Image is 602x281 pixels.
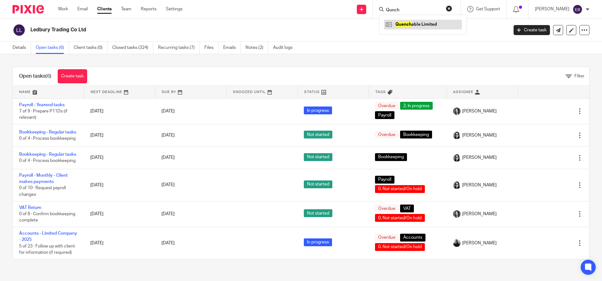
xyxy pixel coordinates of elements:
td: [DATE] [84,124,155,146]
span: Overdue [375,102,399,110]
td: [DATE] [84,147,155,169]
span: Bookkeeping [400,131,432,138]
span: 0 of 10 · Request payroll changes [19,186,66,197]
a: Team [121,6,131,12]
span: Overdue [375,131,399,138]
img: IMG_9585.jpg [453,239,461,247]
span: [DATE] [161,133,175,138]
input: Search [385,8,442,13]
span: In progress [304,107,332,114]
a: Bookkeeping - Regular tasks [19,152,76,157]
button: Clear [446,5,452,12]
span: 2. In progress [400,102,433,110]
span: Tags [375,90,386,94]
a: Create task [514,25,550,35]
a: Create task [58,69,87,83]
h2: Ledbury Trading Co Ltd [30,27,409,33]
span: 0 of 4 · Process bookkeeping [19,159,76,163]
h1: Open tasks [19,73,51,80]
a: VAT Return [19,206,41,210]
a: Notes (2) [246,42,268,54]
img: brodie%203%20small.jpg [453,107,461,115]
span: Accounts [400,234,425,242]
span: 0. Not started/On hold [375,243,425,251]
img: brodie%203%20small.jpg [453,210,461,218]
span: Get Support [476,7,500,11]
span: [PERSON_NAME] [462,154,497,161]
span: 0 of 4 · Process bookkeeping [19,136,76,141]
a: Details [13,42,31,54]
span: Payroll [375,176,394,184]
p: [PERSON_NAME] [535,6,569,12]
span: 0. Not started/On hold [375,214,425,222]
img: Pixie [13,5,44,13]
span: [PERSON_NAME] [462,108,497,114]
a: Clients [97,6,112,12]
span: 5 of 23 · Follow up with client for information (if required) [19,244,75,255]
td: [DATE] [84,98,155,124]
span: Bookkeeping [375,153,407,161]
span: (6) [45,74,51,79]
span: [PERSON_NAME] [462,211,497,217]
a: Reports [141,6,156,12]
span: [DATE] [161,183,175,187]
span: [DATE] [161,212,175,216]
span: [PERSON_NAME] [462,240,497,246]
span: [PERSON_NAME] [462,182,497,188]
img: Profile%20photo.jpeg [453,154,461,162]
span: Overdue [375,234,399,242]
span: [DATE] [161,109,175,113]
a: Open tasks (6) [36,42,69,54]
span: 7 of 9 · Prepare P11Ds (if relevant) [19,109,67,120]
span: Snoozed Until [233,90,266,94]
a: Email [77,6,88,12]
a: Accounts - Limited Company - 2025 [19,231,77,242]
img: svg%3E [573,4,583,14]
a: Client tasks (0) [74,42,108,54]
img: svg%3E [13,23,26,37]
span: [DATE] [161,241,175,245]
span: VAT [400,205,414,212]
a: Closed tasks (324) [112,42,153,54]
img: Profile%20photo.jpeg [453,132,461,139]
span: Not started [304,131,332,138]
a: Bookkeeping - Regular tasks [19,130,76,134]
a: Files [204,42,219,54]
span: Not started [304,153,332,161]
span: Overdue [375,205,399,212]
span: [DATE] [161,156,175,160]
a: Payroll - Monthly - Client makes payments [19,173,68,184]
a: Recurring tasks (7) [158,42,200,54]
span: Filter [574,74,584,78]
span: [PERSON_NAME] [462,132,497,138]
span: Not started [304,209,332,217]
span: In progress [304,238,332,246]
td: [DATE] [84,169,155,201]
img: Profile%20photo.jpeg [453,181,461,189]
span: Not started [304,180,332,188]
td: [DATE] [84,227,155,259]
span: Payroll [375,111,394,119]
a: Emails [223,42,241,54]
a: Work [58,6,68,12]
span: 0. Not started/On hold [375,185,425,193]
a: Payroll - Yearend tasks [19,103,65,107]
span: Status [304,90,320,94]
span: 0 of 8 · Confirm bookkeeping complete [19,212,75,223]
a: Audit logs [273,42,297,54]
td: [DATE] [84,201,155,227]
a: Settings [166,6,182,12]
